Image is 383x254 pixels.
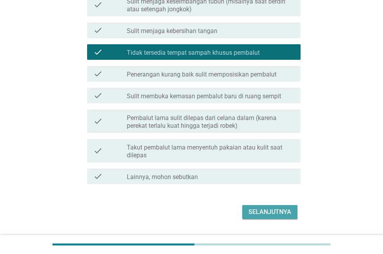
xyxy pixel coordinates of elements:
label: Sulit menjaga kebersihan tangan [127,27,217,35]
label: Pembalut lama sulit dilepas dari celana dalam (karena perekat terlalu kuat hingga terjadi robek) [127,114,294,130]
label: Sulit membuka kemasan pembalut baru di ruang sempit [127,92,281,100]
i: check [93,142,103,159]
i: check [93,172,103,181]
i: check [93,47,103,57]
label: Tidak tersedia tempat sampah khusus pembalut [127,49,260,57]
button: Selanjutnya [242,205,297,219]
label: Penerangan kurang baik sulit memposisikan pembalut [127,71,276,78]
label: Lainnya, mohon sebutkan [127,173,198,181]
i: check [93,91,103,100]
i: check [93,113,103,130]
div: Selanjutnya [248,207,291,217]
i: check [93,69,103,78]
label: Takut pembalut lama menyentuh pakaian atau kulit saat dilepas [127,144,294,159]
i: check [93,26,103,35]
